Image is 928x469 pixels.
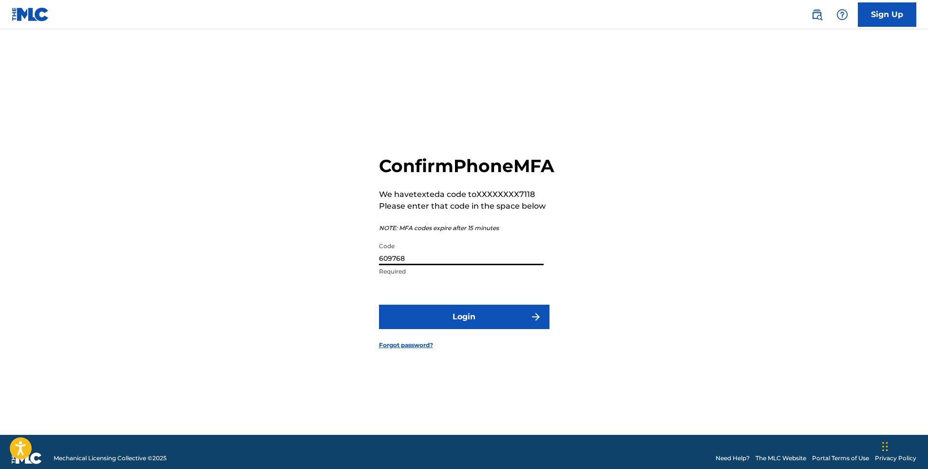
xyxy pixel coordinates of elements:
[716,454,750,463] a: Need Help?
[879,422,928,469] iframe: Chat Widget
[858,2,916,27] a: Sign Up
[379,305,549,329] button: Login
[379,224,554,233] p: NOTE: MFA codes expire after 15 minutes
[530,311,542,323] img: f7272a7cc735f4ea7f67.svg
[836,9,848,20] img: help
[807,5,827,24] a: Public Search
[54,454,167,463] span: Mechanical Licensing Collective © 2025
[379,155,554,177] h2: Confirm Phone MFA
[811,9,823,20] img: search
[379,341,433,350] a: Forgot password?
[379,189,554,200] p: We have texted a code to XXXXXXXX7118
[12,7,49,21] img: MLC Logo
[812,454,869,463] a: Portal Terms of Use
[379,267,544,276] p: Required
[756,454,806,463] a: The MLC Website
[882,432,888,461] div: Drag
[875,454,916,463] a: Privacy Policy
[12,452,42,464] img: logo
[379,200,554,212] p: Please enter that code in the space below
[833,5,852,24] div: Help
